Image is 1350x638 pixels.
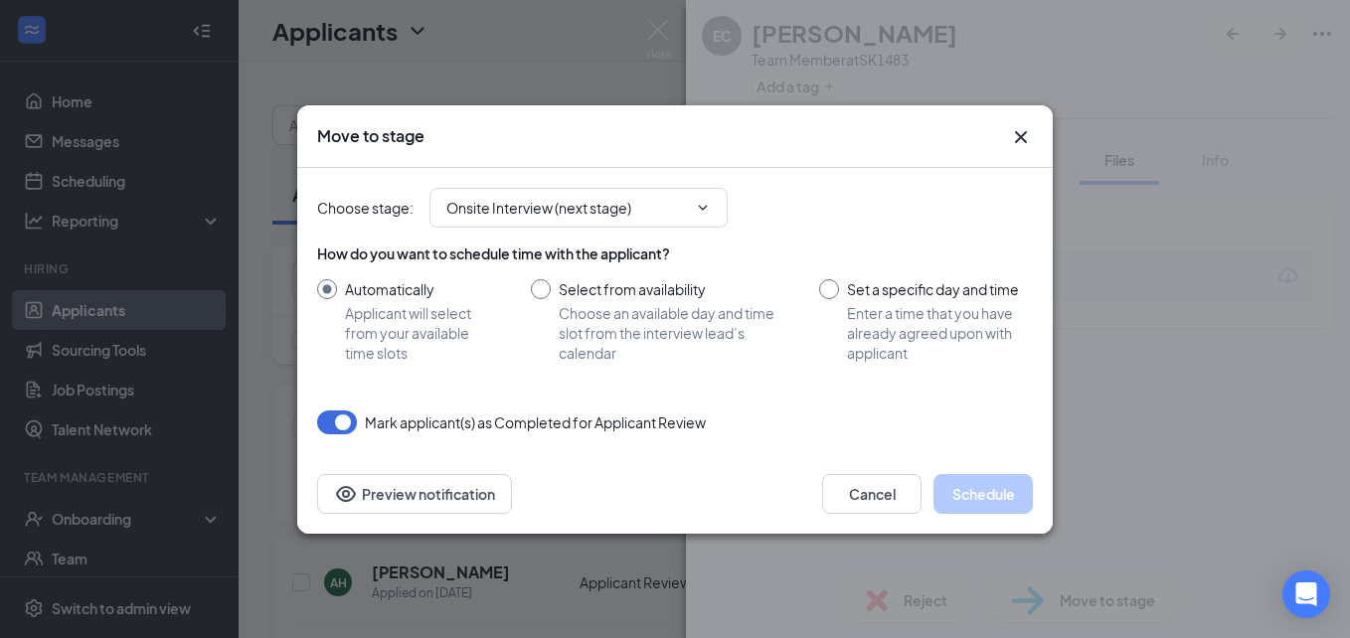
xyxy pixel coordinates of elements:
[933,474,1033,514] button: Schedule
[1282,570,1330,618] div: Open Intercom Messenger
[317,125,424,147] h3: Move to stage
[317,474,512,514] button: Preview notificationEye
[317,197,414,219] span: Choose stage :
[317,243,1033,263] div: How do you want to schedule time with the applicant?
[334,482,358,506] svg: Eye
[1009,125,1033,149] button: Close
[1009,125,1033,149] svg: Cross
[365,410,706,434] span: Mark applicant(s) as Completed for Applicant Review
[822,474,922,514] button: Cancel
[695,200,711,216] svg: ChevronDown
